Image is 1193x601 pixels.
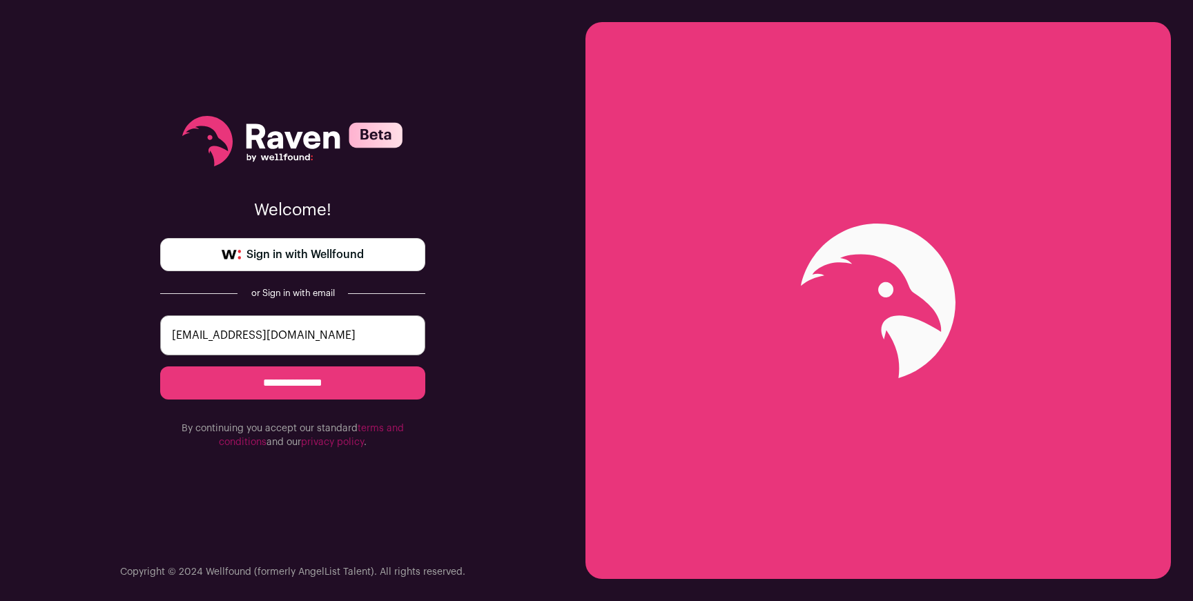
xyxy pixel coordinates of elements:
p: By continuing you accept our standard and our . [160,422,425,449]
span: Sign in with Wellfound [246,246,364,263]
img: wellfound-symbol-flush-black-fb3c872781a75f747ccb3a119075da62bfe97bd399995f84a933054e44a575c4.png [222,250,241,259]
div: or Sign in with email [249,288,337,299]
p: Copyright © 2024 Wellfound (formerly AngelList Talent). All rights reserved. [120,565,465,579]
a: Sign in with Wellfound [160,238,425,271]
a: privacy policy [301,437,364,447]
input: email@example.com [160,315,425,355]
p: Welcome! [160,199,425,221]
